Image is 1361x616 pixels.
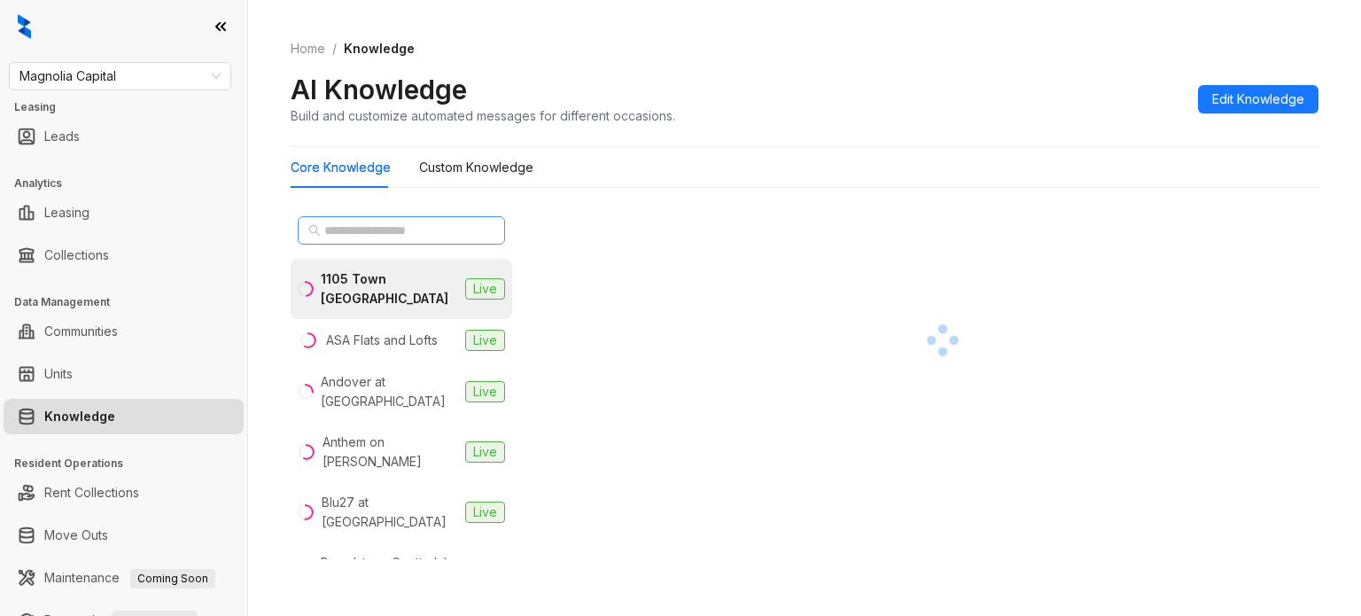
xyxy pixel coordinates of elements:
div: ASA Flats and Lofts [326,331,438,350]
div: 1105 Town [GEOGRAPHIC_DATA] [321,269,458,308]
li: Rent Collections [4,475,244,511]
div: Broadstone Scottsdale Quarter [321,553,458,592]
a: Collections [44,238,109,273]
li: Move Outs [4,518,244,553]
div: Core Knowledge [291,158,391,177]
div: Andover at [GEOGRAPHIC_DATA] [321,372,458,411]
h3: Analytics [14,175,247,191]
a: Units [44,356,73,392]
li: Units [4,356,244,392]
li: Knowledge [4,399,244,434]
h3: Data Management [14,294,247,310]
li: Collections [4,238,244,273]
img: logo [18,14,31,39]
a: Leasing [44,195,89,230]
a: Home [287,39,329,58]
div: Build and customize automated messages for different occasions. [291,106,675,125]
button: Edit Knowledge [1198,85,1318,113]
span: Live [465,502,505,523]
span: search [308,224,321,237]
li: Leads [4,119,244,154]
li: Leasing [4,195,244,230]
h3: Leasing [14,99,247,115]
span: Live [465,330,505,351]
div: Anthem on [PERSON_NAME] [323,433,458,472]
h2: AI Knowledge [291,73,467,106]
li: / [332,39,337,58]
h3: Resident Operations [14,456,247,472]
span: Live [465,441,505,463]
div: Custom Knowledge [419,158,533,177]
span: Coming Soon [130,569,215,589]
li: Communities [4,314,244,349]
a: Leads [44,119,80,154]
a: Move Outs [44,518,108,553]
a: Communities [44,314,118,349]
a: Rent Collections [44,475,139,511]
span: Magnolia Capital [19,63,221,90]
span: Edit Knowledge [1212,90,1304,109]
a: Knowledge [44,399,115,434]
span: Live [465,278,505,300]
div: Blu27 at [GEOGRAPHIC_DATA] [322,493,458,532]
span: Knowledge [344,41,415,56]
li: Maintenance [4,560,244,596]
span: Live [465,381,505,402]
